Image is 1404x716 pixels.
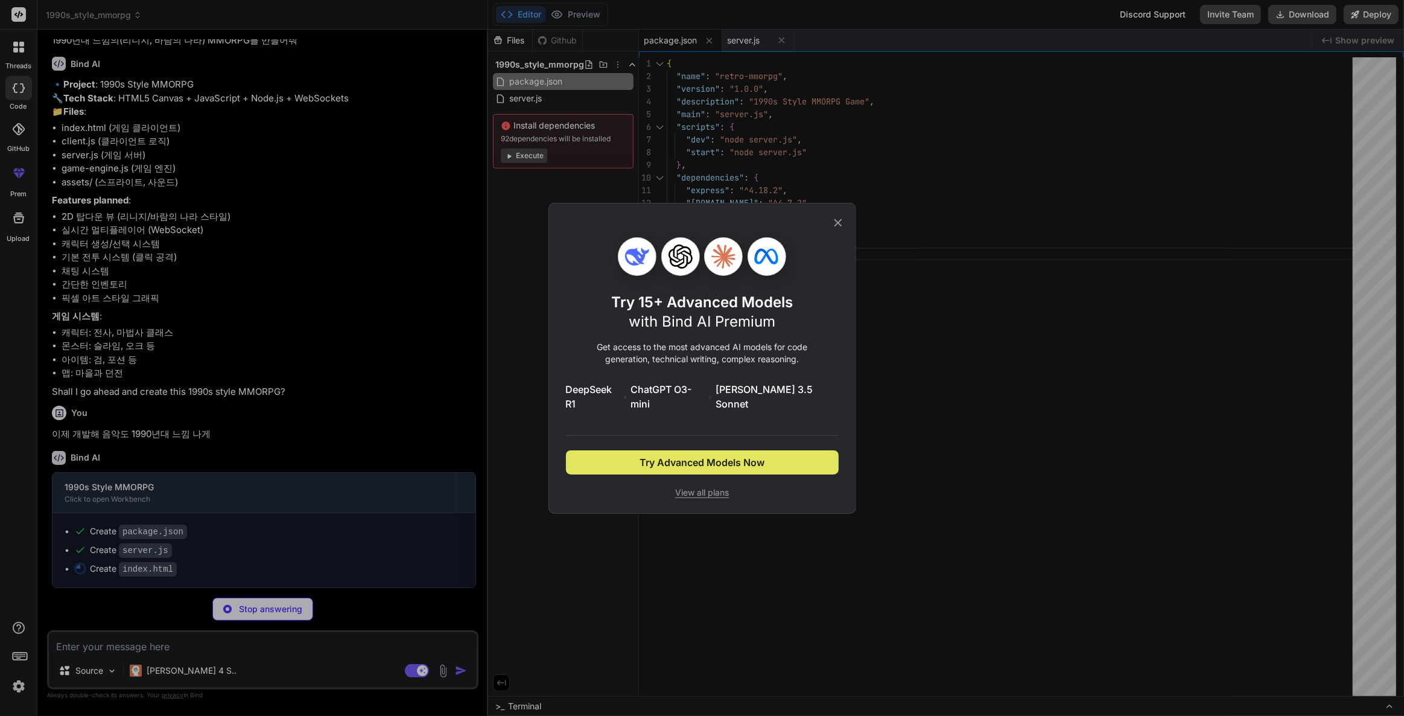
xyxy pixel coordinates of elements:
[629,313,775,330] span: with Bind AI Premium
[708,389,713,404] span: •
[623,389,629,404] span: •
[566,487,839,499] span: View all plans
[566,450,839,475] button: Try Advanced Models Now
[566,341,839,365] p: Get access to the most advanced AI models for code generation, technical writing, complex reasoning.
[640,455,764,470] span: Try Advanced Models Now
[625,245,649,269] img: Deepseek
[566,382,621,411] span: DeepSeek R1
[716,382,838,411] span: [PERSON_NAME] 3.5 Sonnet
[611,293,793,331] h1: Try 15+ Advanced Models
[631,382,706,411] span: ChatGPT O3-mini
